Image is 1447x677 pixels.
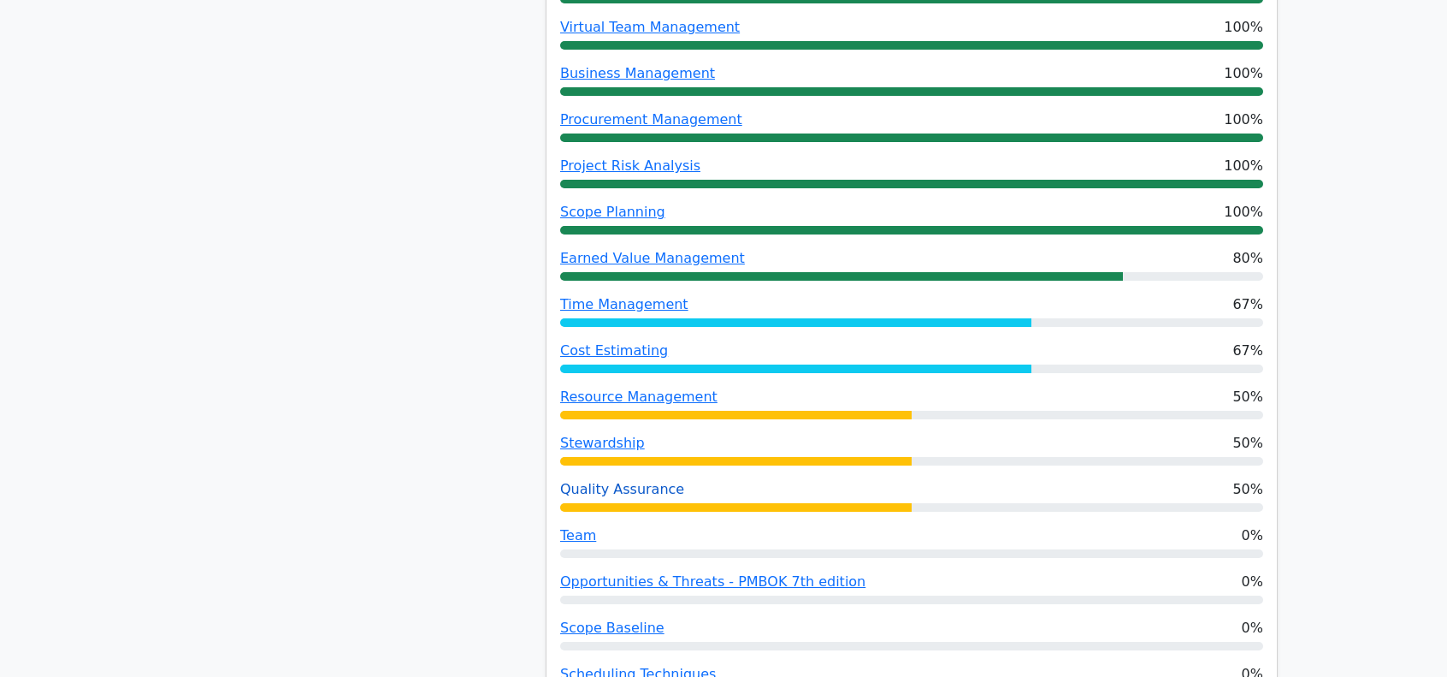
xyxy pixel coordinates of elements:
span: 80% [1232,248,1263,269]
span: 100% [1224,202,1263,223]
a: Opportunities & Threats - PMBOK 7th edition [560,573,865,590]
a: Earned Value Management [560,250,745,266]
span: 0% [1242,618,1263,638]
a: Virtual Team Management [560,19,740,35]
span: 0% [1242,572,1263,592]
a: Quality Assurance [560,481,684,497]
span: 67% [1232,294,1263,315]
a: Time Management [560,296,688,312]
a: Team [560,527,596,543]
span: 0% [1242,526,1263,546]
a: Procurement Management [560,111,742,128]
span: 50% [1232,433,1263,454]
span: 50% [1232,479,1263,500]
span: 100% [1224,17,1263,38]
span: 100% [1224,63,1263,84]
a: Scope Planning [560,204,665,220]
a: Resource Management [560,389,718,405]
a: Project Risk Analysis [560,157,700,174]
span: 100% [1224,110,1263,130]
a: Stewardship [560,435,645,451]
a: Cost Estimating [560,342,668,359]
span: 50% [1232,387,1263,407]
a: Scope Baseline [560,620,664,636]
span: 100% [1224,156,1263,176]
span: 67% [1232,341,1263,361]
a: Business Management [560,65,715,81]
